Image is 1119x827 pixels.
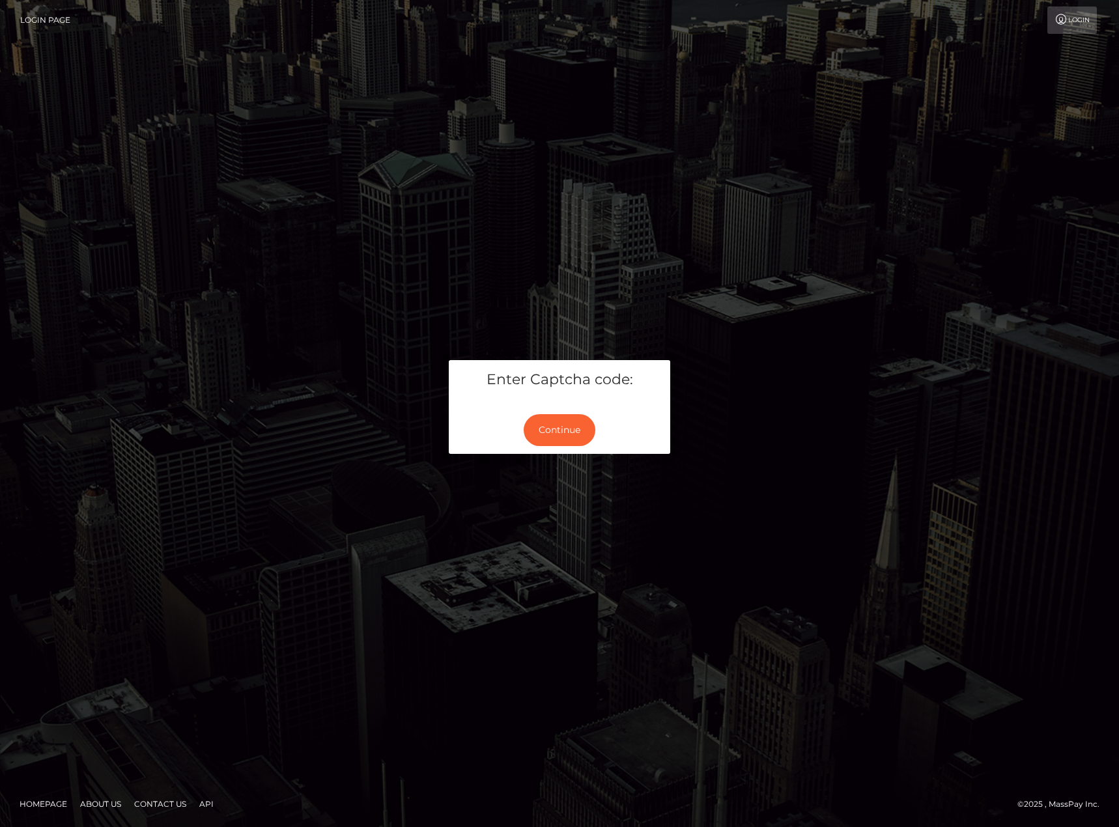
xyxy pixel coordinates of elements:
[1017,797,1109,811] div: © 2025 , MassPay Inc.
[1047,7,1097,34] a: Login
[459,370,660,390] h5: Enter Captcha code:
[129,794,191,814] a: Contact Us
[14,794,72,814] a: Homepage
[75,794,126,814] a: About Us
[20,7,70,34] a: Login Page
[194,794,219,814] a: API
[524,414,595,446] button: Continue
